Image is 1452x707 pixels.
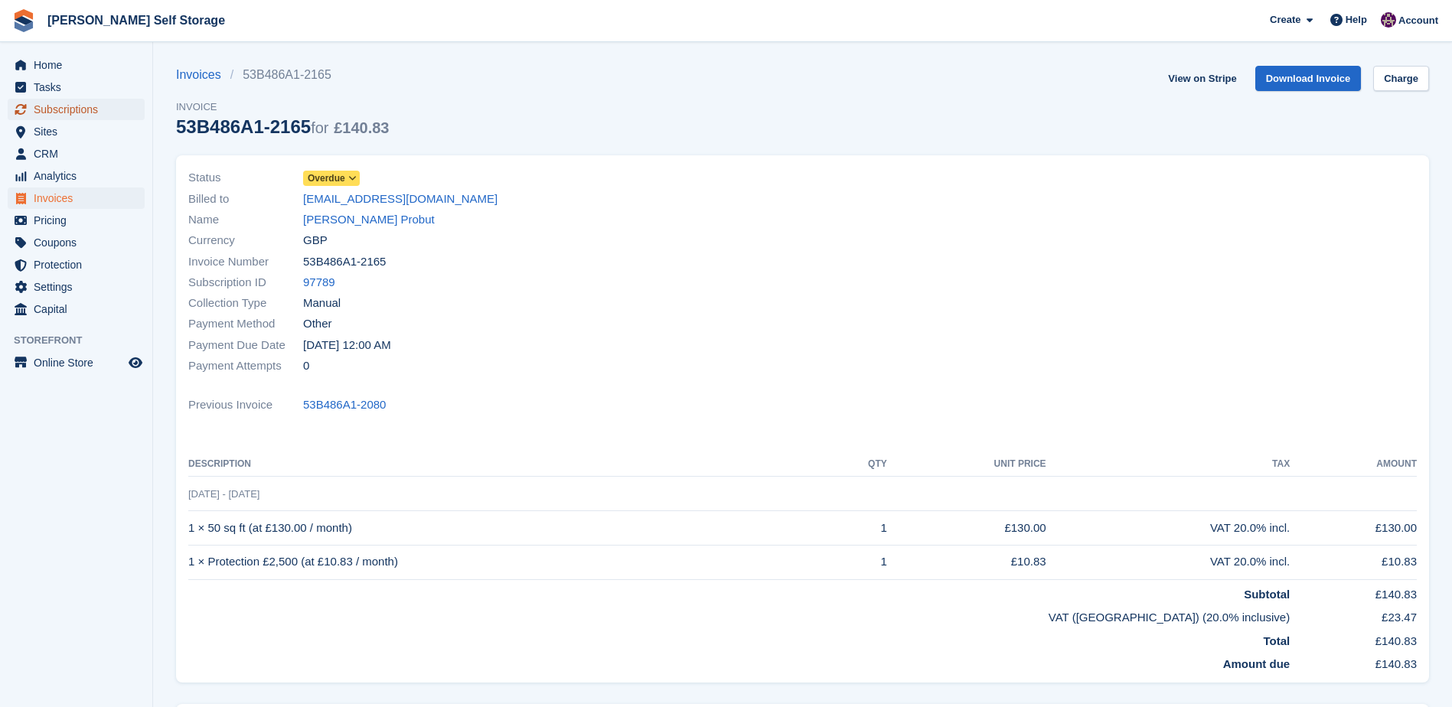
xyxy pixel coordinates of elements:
span: Currency [188,232,303,249]
a: Invoices [176,66,230,84]
span: Pricing [34,210,126,231]
a: menu [8,210,145,231]
span: Settings [34,276,126,298]
span: Manual [303,295,341,312]
th: Tax [1046,452,1290,477]
span: Invoice Number [188,253,303,271]
a: [PERSON_NAME] Self Storage [41,8,231,33]
span: Name [188,211,303,229]
span: Collection Type [188,295,303,312]
td: £23.47 [1290,603,1417,627]
span: Help [1346,12,1367,28]
td: £10.83 [887,545,1046,579]
span: Home [34,54,126,76]
span: Subscriptions [34,99,126,120]
a: menu [8,298,145,320]
span: Invoice [176,99,389,115]
td: £140.83 [1290,650,1417,673]
span: Capital [34,298,126,320]
a: menu [8,143,145,165]
a: menu [8,121,145,142]
a: menu [8,352,145,373]
a: menu [8,165,145,187]
span: Other [303,315,332,333]
span: Tasks [34,77,126,98]
a: menu [8,187,145,209]
th: Unit Price [887,452,1046,477]
span: GBP [303,232,328,249]
td: VAT ([GEOGRAPHIC_DATA]) (20.0% inclusive) [188,603,1290,627]
td: 1 [829,511,886,546]
a: 97789 [303,274,335,292]
td: 1 × 50 sq ft (at £130.00 / month) [188,511,829,546]
span: Status [188,169,303,187]
a: menu [8,99,145,120]
span: Analytics [34,165,126,187]
td: £140.83 [1290,627,1417,650]
img: stora-icon-8386f47178a22dfd0bd8f6a31ec36ba5ce8667c1dd55bd0f319d3a0aa187defe.svg [12,9,35,32]
nav: breadcrumbs [176,66,389,84]
a: Preview store [126,353,145,372]
a: 53B486A1-2080 [303,396,386,414]
span: Account [1398,13,1438,28]
strong: Subtotal [1244,588,1290,601]
div: VAT 20.0% incl. [1046,553,1290,571]
span: Create [1270,12,1300,28]
a: menu [8,232,145,253]
span: Billed to [188,191,303,208]
td: £130.00 [887,511,1046,546]
span: Payment Method [188,315,303,333]
a: menu [8,54,145,76]
span: Sites [34,121,126,142]
a: View on Stripe [1162,66,1242,91]
span: CRM [34,143,126,165]
span: Subscription ID [188,274,303,292]
span: £140.83 [334,119,389,136]
span: 53B486A1-2165 [303,253,386,271]
td: 1 [829,545,886,579]
span: Coupons [34,232,126,253]
div: 53B486A1-2165 [176,116,389,137]
span: Protection [34,254,126,275]
a: Download Invoice [1255,66,1362,91]
th: Amount [1290,452,1417,477]
span: [DATE] - [DATE] [188,488,259,500]
a: menu [8,254,145,275]
div: VAT 20.0% incl. [1046,520,1290,537]
span: Payment Due Date [188,337,303,354]
td: 1 × Protection £2,500 (at £10.83 / month) [188,545,829,579]
span: Storefront [14,333,152,348]
strong: Amount due [1223,657,1290,670]
span: Online Store [34,352,126,373]
td: £10.83 [1290,545,1417,579]
td: £140.83 [1290,579,1417,603]
span: Payment Attempts [188,357,303,375]
img: Nikki Ambrosini [1381,12,1396,28]
span: Previous Invoice [188,396,303,414]
strong: Total [1263,634,1290,647]
th: Description [188,452,829,477]
span: Overdue [308,171,345,185]
span: 0 [303,357,309,375]
a: [PERSON_NAME] Probut [303,211,435,229]
span: Invoices [34,187,126,209]
a: Charge [1373,66,1429,91]
a: menu [8,276,145,298]
a: menu [8,77,145,98]
time: 2025-10-02 23:00:00 UTC [303,337,391,354]
td: £130.00 [1290,511,1417,546]
a: Overdue [303,169,360,187]
a: [EMAIL_ADDRESS][DOMAIN_NAME] [303,191,498,208]
th: QTY [829,452,886,477]
span: for [311,119,328,136]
